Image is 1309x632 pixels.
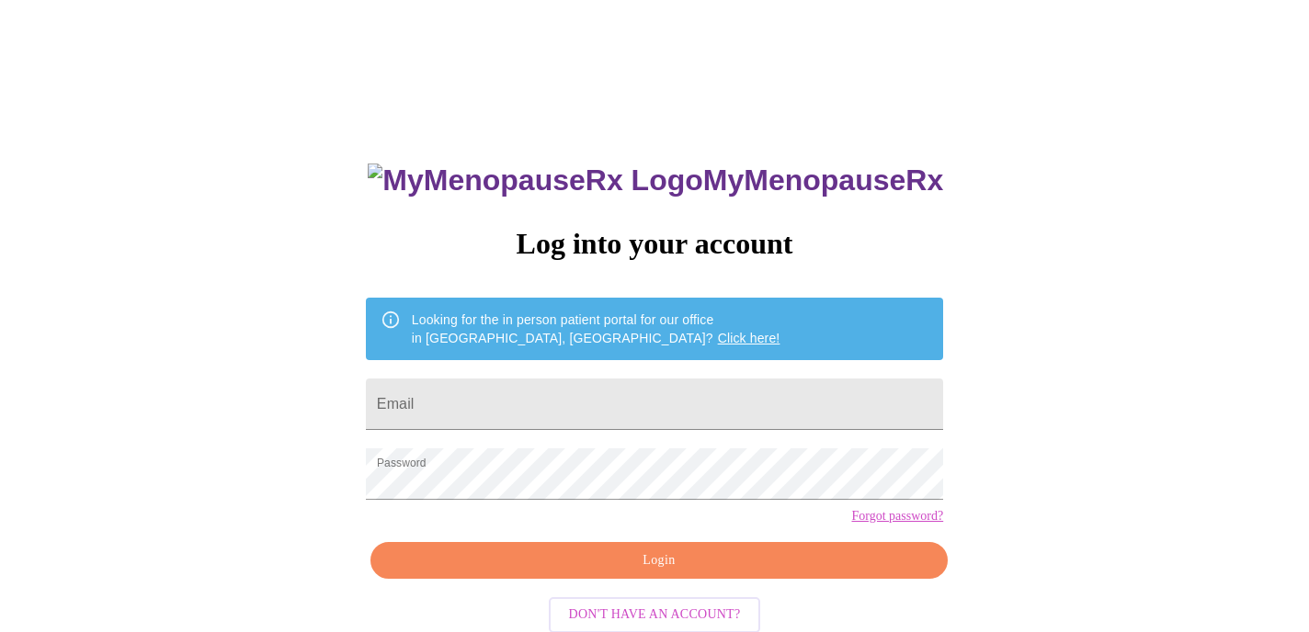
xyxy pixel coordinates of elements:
a: Forgot password? [851,509,943,524]
span: Login [392,549,927,572]
button: Login [370,542,948,580]
h3: MyMenopauseRx [368,164,943,197]
h3: Log into your account [366,227,943,261]
img: MyMenopauseRx Logo [368,164,702,197]
div: Looking for the in person patient portal for our office in [GEOGRAPHIC_DATA], [GEOGRAPHIC_DATA]? [412,303,780,355]
a: Don't have an account? [544,605,766,621]
span: Don't have an account? [569,604,741,626]
a: Click here! [718,331,780,345]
